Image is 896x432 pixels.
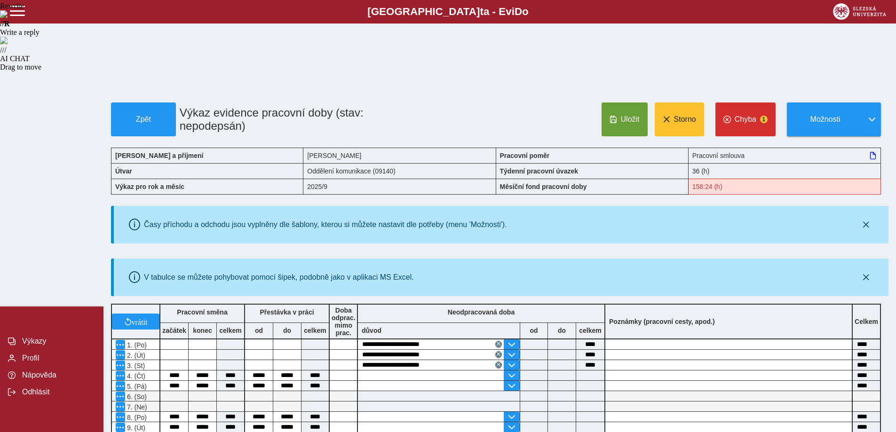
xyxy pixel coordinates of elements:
[116,350,125,360] button: Menu
[19,337,95,346] span: Výkazy
[303,179,496,195] div: 2025/9
[500,167,579,175] b: Týdenní pracovní úvazek
[189,327,216,334] b: konec
[548,327,576,334] b: do
[735,115,756,124] span: Chyba
[760,116,768,123] span: 1
[19,388,95,396] span: Odhlásit
[111,102,176,136] button: Zpět
[125,424,145,432] span: 9. (Út)
[116,423,125,432] button: Menu
[602,102,648,136] button: Uložit
[303,163,496,179] div: Oddělení komunikace (09140)
[125,383,147,390] span: 5. (Pá)
[655,102,704,136] button: Storno
[855,318,878,325] b: Celkem
[115,152,203,159] b: [PERSON_NAME] a příjmení
[245,327,273,334] b: od
[116,340,125,349] button: Menu
[125,341,147,349] span: 1. (Po)
[112,314,159,330] button: vrátit
[19,354,95,362] span: Profil
[787,102,863,136] button: Možnosti
[116,402,125,411] button: Menu
[125,403,147,411] span: 7. (Ne)
[125,393,147,401] span: 6. (So)
[125,362,145,369] span: 3. (St)
[715,102,776,136] button: Chyba1
[621,115,640,124] span: Uložit
[576,327,604,334] b: celkem
[689,163,881,179] div: 36 (h)
[125,352,145,359] span: 2. (Út)
[332,306,356,337] b: Doba odprac. mimo prac.
[260,308,314,316] b: Přestávka v práci
[362,327,381,334] b: důvod
[115,183,184,190] b: Výkaz pro rok a měsíc
[605,318,719,325] b: Poznámky (pracovní cesty, apod.)
[689,179,881,195] div: Fond pracovní doby (158:24 h) a součet hodin (157:46 h) se neshodují!
[520,327,547,334] b: od
[116,361,125,370] button: Menu
[160,327,188,334] b: začátek
[301,327,329,334] b: celkem
[689,148,881,163] div: Pracovní smlouva
[125,372,145,380] span: 4. (Čt)
[125,414,147,421] span: 8. (Po)
[144,273,414,282] div: V tabulce se můžete pohybovat pomocí šipek, podobně jako v aplikaci MS Excel.
[144,220,507,229] div: Časy příchodu a odchodu jsou vyplněny dle šablony, kterou si můžete nastavit dle potřeby (menu 'M...
[177,308,227,316] b: Pracovní směna
[116,412,125,422] button: Menu
[116,371,125,380] button: Menu
[500,183,587,190] b: Měsíční fond pracovní doby
[273,327,301,334] b: do
[176,102,435,136] h1: Výkaz evidence pracovní doby (stav: nepodepsán)
[116,381,125,391] button: Menu
[448,308,515,316] b: Neodpracovaná doba
[132,318,148,325] span: vrátit
[217,327,244,334] b: celkem
[303,148,496,163] div: [PERSON_NAME]
[115,167,132,175] b: Útvar
[19,371,95,379] span: Nápověda
[116,392,125,401] button: Menu
[500,152,550,159] b: Pracovní poměr
[795,115,856,124] span: Možnosti
[674,115,696,124] span: Storno
[115,115,172,124] span: Zpět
